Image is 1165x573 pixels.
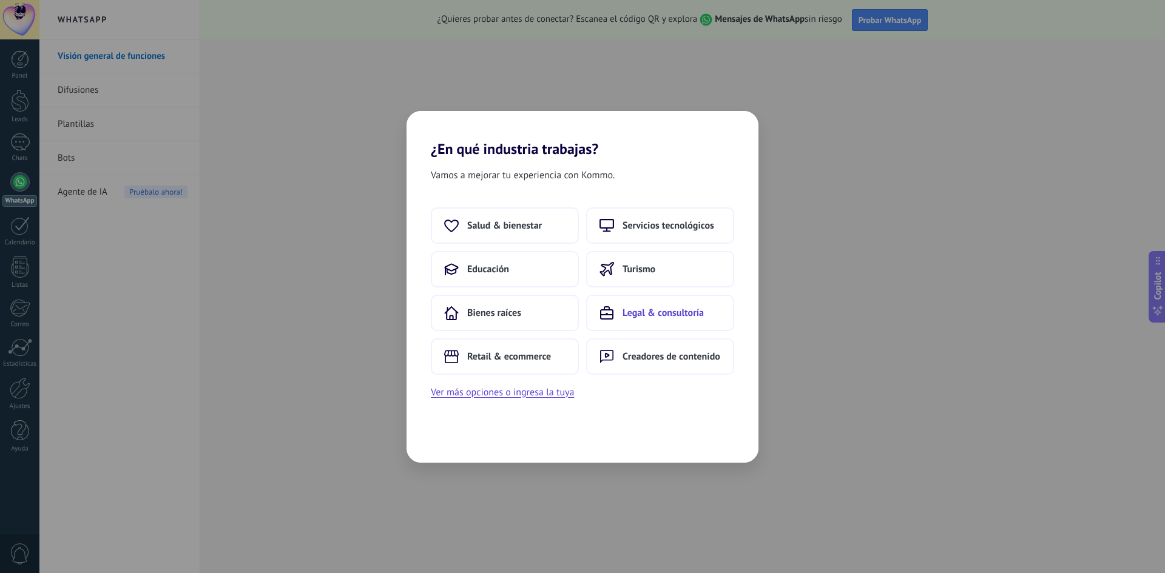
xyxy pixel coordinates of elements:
[623,307,704,319] span: Legal & consultoría
[431,167,615,183] span: Vamos a mejorar tu experiencia con Kommo.
[431,338,579,375] button: Retail & ecommerce
[623,219,714,232] span: Servicios tecnológicos
[586,295,734,331] button: Legal & consultoría
[623,263,655,275] span: Turismo
[431,384,574,400] button: Ver más opciones o ingresa la tuya
[431,207,579,244] button: Salud & bienestar
[467,307,521,319] span: Bienes raíces
[586,207,734,244] button: Servicios tecnológicos
[623,350,720,363] span: Creadores de contenido
[431,295,579,331] button: Bienes raíces
[467,219,542,232] span: Salud & bienestar
[586,251,734,287] button: Turismo
[467,350,551,363] span: Retail & ecommerce
[407,111,758,158] h2: ¿En qué industria trabajas?
[467,263,509,275] span: Educación
[586,338,734,375] button: Creadores de contenido
[431,251,579,287] button: Educación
